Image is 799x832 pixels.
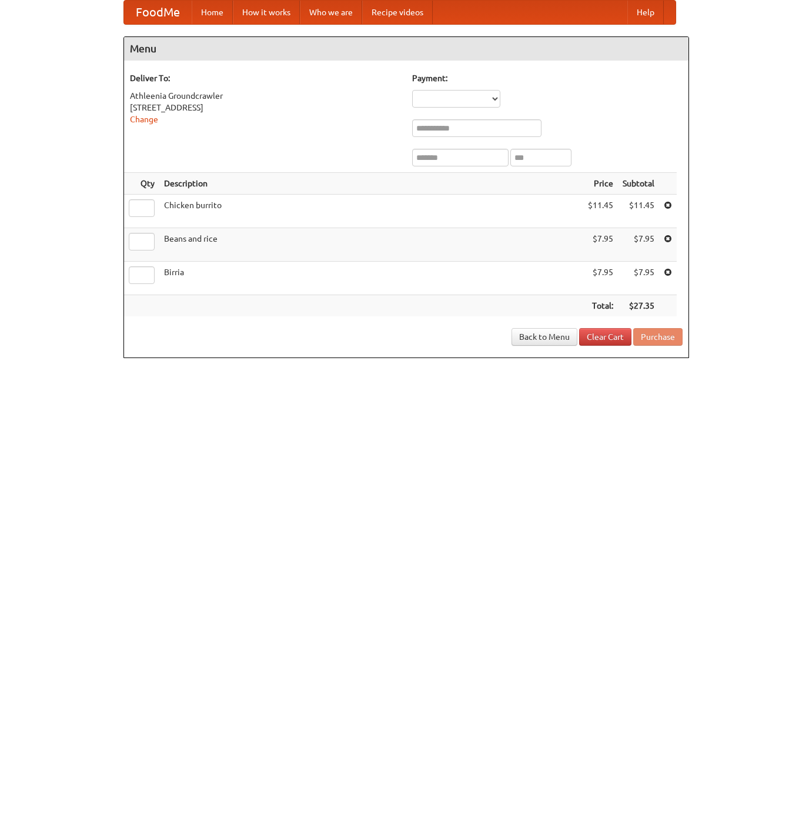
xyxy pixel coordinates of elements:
[618,195,659,228] td: $11.45
[579,328,631,346] a: Clear Cart
[130,115,158,124] a: Change
[159,195,583,228] td: Chicken burrito
[159,262,583,295] td: Birria
[124,37,688,61] h4: Menu
[124,173,159,195] th: Qty
[159,173,583,195] th: Description
[633,328,683,346] button: Purchase
[159,228,583,262] td: Beans and rice
[412,72,683,84] h5: Payment:
[130,102,400,113] div: [STREET_ADDRESS]
[583,295,618,317] th: Total:
[233,1,300,24] a: How it works
[130,90,400,102] div: Athleenia Groundcrawler
[130,72,400,84] h5: Deliver To:
[618,262,659,295] td: $7.95
[618,173,659,195] th: Subtotal
[300,1,362,24] a: Who we are
[583,195,618,228] td: $11.45
[362,1,433,24] a: Recipe videos
[618,228,659,262] td: $7.95
[618,295,659,317] th: $27.35
[512,328,577,346] a: Back to Menu
[192,1,233,24] a: Home
[583,173,618,195] th: Price
[583,228,618,262] td: $7.95
[627,1,664,24] a: Help
[583,262,618,295] td: $7.95
[124,1,192,24] a: FoodMe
